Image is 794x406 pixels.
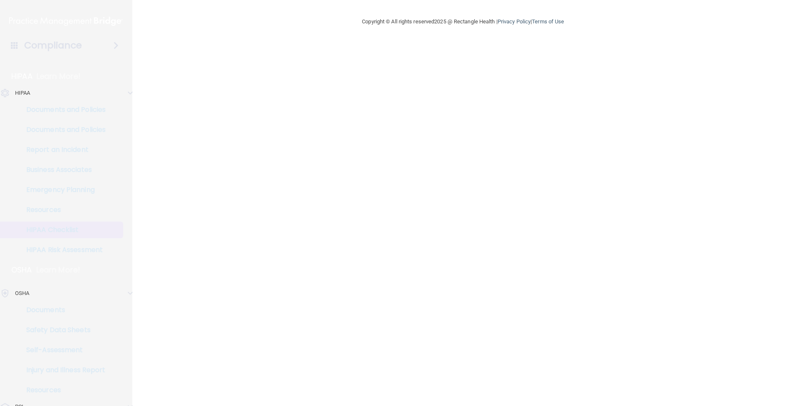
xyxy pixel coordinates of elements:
[5,226,119,234] p: HIPAA Checklist
[5,206,119,214] p: Resources
[9,13,123,30] img: PMB logo
[5,346,119,354] p: Self-Assessment
[37,71,81,81] p: Learn More!
[5,366,119,374] p: Injury and Illness Report
[5,386,119,394] p: Resources
[5,326,119,334] p: Safety Data Sheets
[11,265,32,275] p: OSHA
[5,126,119,134] p: Documents and Policies
[5,146,119,154] p: Report an Incident
[5,306,119,314] p: Documents
[311,8,615,35] div: Copyright © All rights reserved 2025 @ Rectangle Health | |
[24,40,82,51] h4: Compliance
[11,71,33,81] p: HIPAA
[36,265,81,275] p: Learn More!
[5,166,119,174] p: Business Associates
[5,106,119,114] p: Documents and Policies
[15,88,30,98] p: HIPAA
[5,246,119,254] p: HIPAA Risk Assessment
[15,288,29,298] p: OSHA
[532,18,564,25] a: Terms of Use
[5,186,119,194] p: Emergency Planning
[498,18,531,25] a: Privacy Policy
